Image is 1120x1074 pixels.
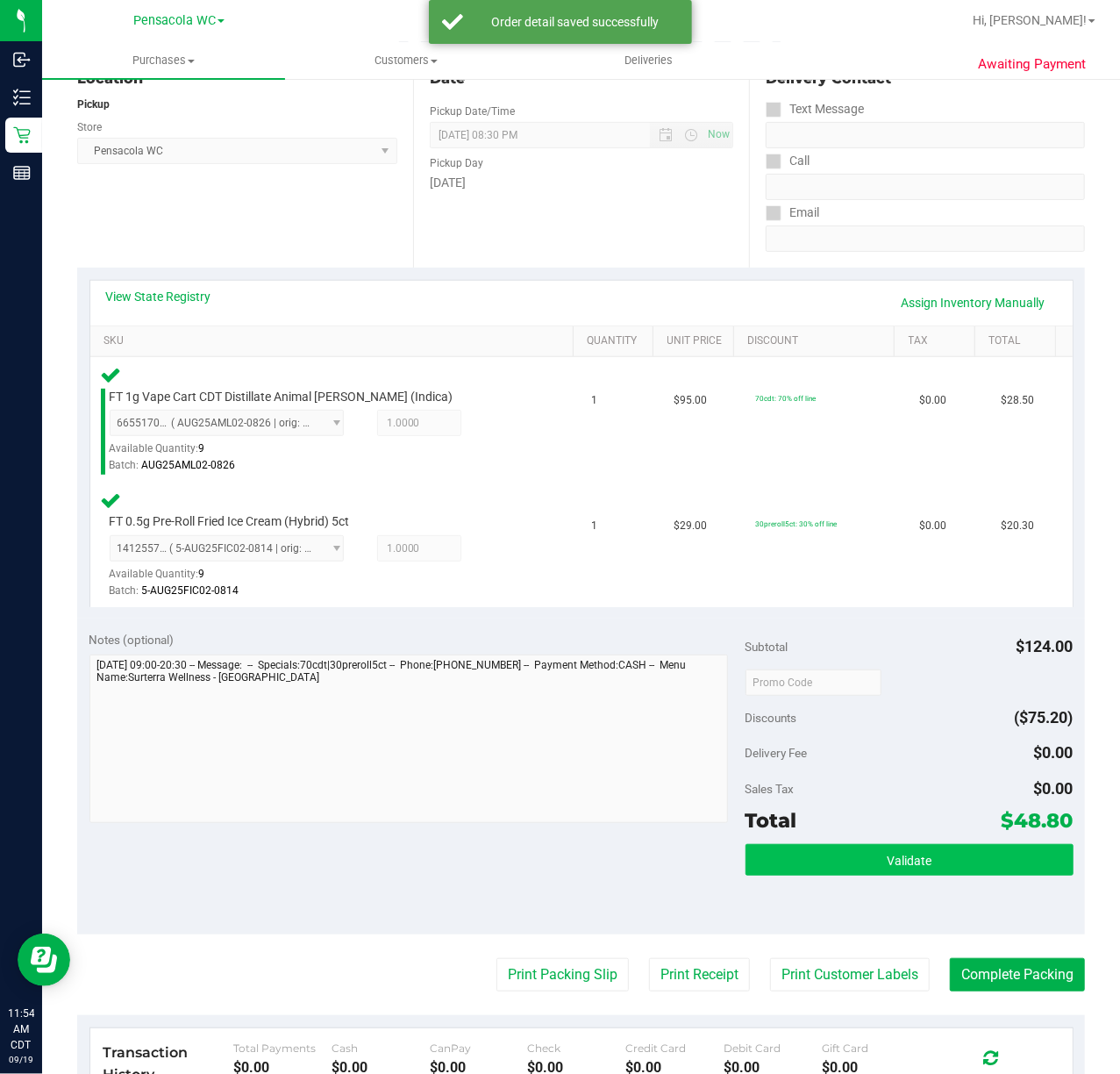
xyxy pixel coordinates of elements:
span: Customers [286,53,527,68]
a: Total [988,334,1048,348]
inline-svg: Reports [13,164,31,182]
span: $28.50 [1001,392,1034,409]
span: Deliveries [601,53,696,68]
span: AUG25AML02-0826 [142,459,236,471]
label: Pickup Day [430,155,483,171]
div: Check [528,1042,626,1055]
label: Pickup Date/Time [430,104,515,119]
span: Total [745,808,797,833]
span: Purchases [42,53,285,68]
div: Available Quantity: [110,436,356,470]
span: $0.00 [1034,779,1074,798]
a: Unit Price [667,334,727,348]
span: 1 [592,518,598,534]
label: Text Message [766,97,864,122]
span: FT 0.5g Pre-Roll Fried Ice Cream (Hybrid) 5ct [110,513,350,530]
a: Assign Inventory Manually [890,288,1057,318]
span: Delivery Fee [745,746,808,760]
a: Deliveries [527,42,770,79]
a: Quantity [587,334,646,348]
input: Format: (999) 999-9999 [766,122,1085,148]
input: Promo Code [745,669,881,696]
span: 70cdt: 70% off line [755,394,816,403]
span: Discounts [745,702,797,734]
a: Purchases [42,42,285,79]
span: $95.00 [674,392,707,409]
div: Credit Card [625,1042,724,1055]
span: $20.30 [1001,518,1034,534]
span: 1 [592,392,598,409]
div: Available Quantity: [110,562,356,596]
inline-svg: Retail [13,126,31,144]
div: Cash [332,1042,430,1055]
span: Batch: [110,584,139,597]
div: [DATE] [430,174,733,192]
span: Subtotal [745,640,788,654]
span: FT 1g Vape Cart CDT Distillate Animal [PERSON_NAME] (Indica) [110,389,453,405]
span: Notes (optional) [89,633,175,647]
label: Email [766,200,819,226]
div: Total Payments [233,1042,332,1055]
input: Format: (999) 999-9999 [766,174,1085,200]
a: SKU [103,334,566,348]
span: Sales Tax [745,782,795,796]
span: Pensacola WC [133,13,216,28]
iframe: Resource center [18,934,70,986]
span: 9 [199,568,205,580]
button: Validate [745,844,1074,876]
div: Order detail saved successfully [473,13,679,31]
span: ($75.20) [1015,708,1074,727]
strong: Pickup [77,98,110,111]
button: Print Receipt [649,958,750,992]
span: $0.00 [919,392,946,409]
div: Gift Card [822,1042,920,1055]
button: Print Customer Labels [770,958,930,992]
a: Tax [909,334,968,348]
label: Store [77,119,102,135]
div: Debit Card [724,1042,822,1055]
a: Discount [747,334,888,348]
button: Print Packing Slip [496,958,629,992]
span: $29.00 [674,518,707,534]
div: CanPay [430,1042,528,1055]
span: 30preroll5ct: 30% off line [755,519,837,528]
span: 5-AUG25FIC02-0814 [142,584,239,597]
p: 11:54 AM CDT [8,1006,34,1053]
span: $48.80 [1002,808,1074,833]
label: Call [766,148,810,174]
a: Customers [285,42,528,79]
span: 9 [199,442,205,455]
span: $0.00 [1034,743,1074,762]
button: Complete Packing [950,958,1085,992]
inline-svg: Inventory [13,89,31,106]
span: Validate [887,854,931,868]
span: Hi, [PERSON_NAME]! [973,13,1087,27]
span: $124.00 [1017,637,1074,655]
span: Awaiting Payment [979,54,1087,75]
span: $0.00 [919,518,946,534]
span: Batch: [110,459,139,471]
p: 09/19 [8,1053,34,1066]
a: View State Registry [106,288,211,305]
inline-svg: Inbound [13,51,31,68]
